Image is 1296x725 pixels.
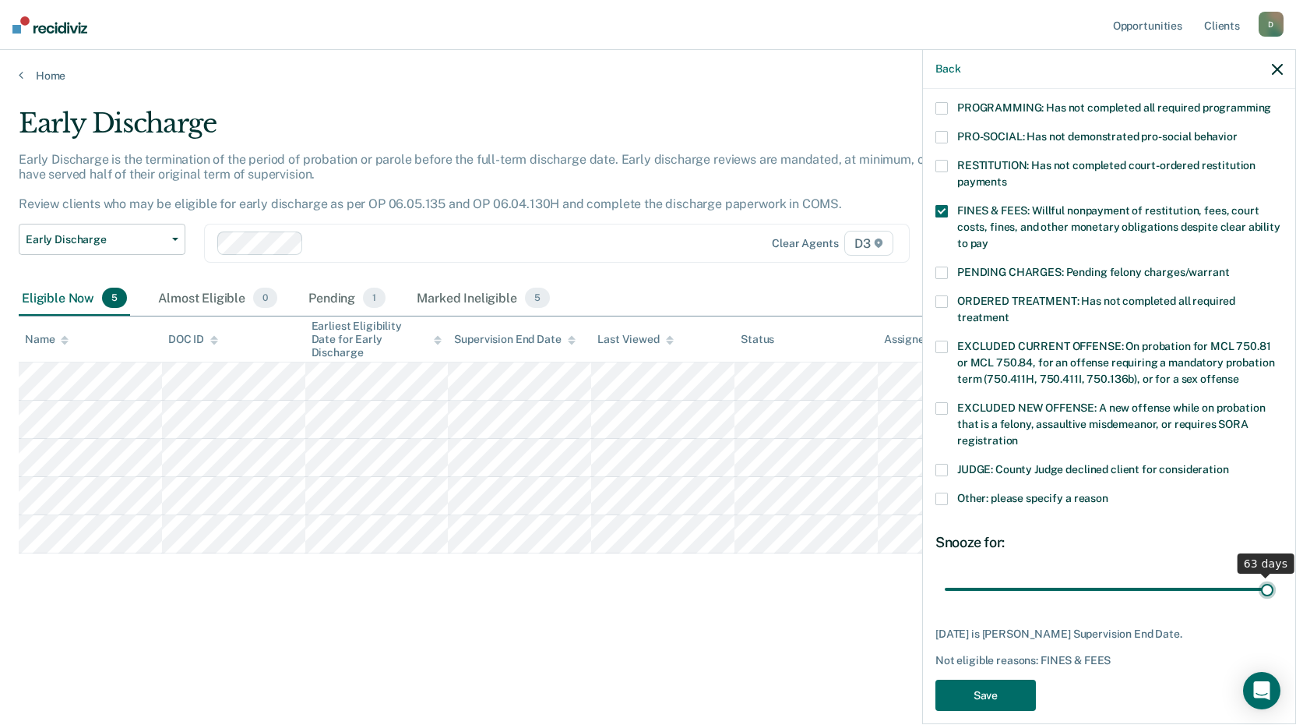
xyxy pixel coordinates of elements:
span: EXCLUDED NEW OFFENSE: A new offense while on probation that is a felony, assaultive misdemeanor, ... [957,401,1265,447]
div: Last Viewed [597,333,673,346]
span: ORDERED TREATMENT: Has not completed all required treatment [957,295,1235,324]
div: DOC ID [168,333,218,346]
img: Recidiviz [12,16,87,34]
div: Name [25,333,69,346]
span: 5 [102,288,127,308]
p: Early Discharge is the termination of the period of probation or parole before the full-term disc... [19,152,986,212]
div: Assigned to [884,333,957,346]
div: Pending [305,281,389,316]
div: D [1259,12,1284,37]
button: Back [935,62,960,76]
span: Early Discharge [26,233,166,246]
div: [DATE] is [PERSON_NAME] Supervision End Date. [935,628,1283,641]
div: Snooze for: [935,534,1283,551]
div: Eligible Now [19,281,130,316]
span: PROGRAMMING: Has not completed all required programming [957,101,1271,114]
div: Early Discharge [19,108,991,152]
span: PENDING CHARGES: Pending felony charges/warrant [957,266,1229,278]
span: RESTITUTION: Has not completed court-ordered restitution payments [957,159,1255,188]
div: Almost Eligible [155,281,280,316]
span: 1 [363,288,386,308]
span: PRO-SOCIAL: Has not demonstrated pro-social behavior [957,130,1238,143]
span: Other: please specify a reason [957,492,1108,504]
div: Supervision End Date [454,333,575,346]
div: Open Intercom Messenger [1243,672,1280,709]
span: FINES & FEES: Willful nonpayment of restitution, fees, court costs, fines, and other monetary obl... [957,204,1280,249]
span: 0 [253,288,277,308]
div: Earliest Eligibility Date for Early Discharge [312,320,442,359]
button: Save [935,680,1036,712]
div: Not eligible reasons: FINES & FEES [935,654,1283,667]
span: D3 [844,231,893,256]
span: 5 [525,288,550,308]
a: Home [19,69,1277,83]
div: Clear agents [772,237,838,250]
div: Marked Ineligible [414,281,553,316]
span: JUDGE: County Judge declined client for consideration [957,463,1229,476]
span: EXCLUDED CURRENT OFFENSE: On probation for MCL 750.81 or MCL 750.84, for an offense requiring a m... [957,340,1274,385]
div: 63 days [1238,553,1294,574]
div: Status [741,333,774,346]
